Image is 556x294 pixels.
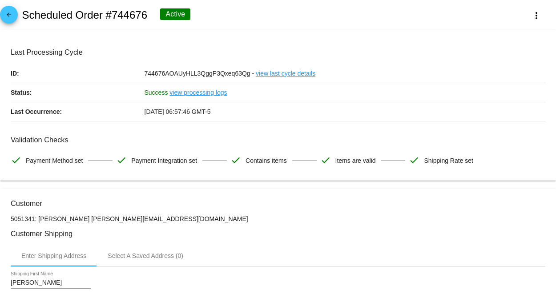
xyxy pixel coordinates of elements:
[145,108,211,115] span: [DATE] 06:57:46 GMT-5
[11,230,545,238] h3: Customer Shipping
[11,136,545,144] h3: Validation Checks
[11,155,21,165] mat-icon: check
[11,215,545,222] p: 5051341: [PERSON_NAME] [PERSON_NAME][EMAIL_ADDRESS][DOMAIN_NAME]
[21,252,86,259] div: Enter Shipping Address
[26,151,83,170] span: Payment Method set
[11,279,91,286] input: Shipping First Name
[145,89,168,96] span: Success
[256,64,315,83] a: view last cycle details
[11,48,545,56] h3: Last Processing Cycle
[131,151,197,170] span: Payment Integration set
[108,252,183,259] div: Select A Saved Address (0)
[22,9,147,21] h2: Scheduled Order #744676
[4,12,14,22] mat-icon: arrow_back
[169,83,227,102] a: view processing logs
[246,151,287,170] span: Contains items
[409,155,419,165] mat-icon: check
[424,151,473,170] span: Shipping Rate set
[531,10,542,21] mat-icon: more_vert
[11,102,145,121] p: Last Occurrence:
[11,64,145,83] p: ID:
[11,83,145,102] p: Status:
[230,155,241,165] mat-icon: check
[335,151,376,170] span: Items are valid
[11,199,545,208] h3: Customer
[116,155,127,165] mat-icon: check
[160,8,190,20] div: Active
[320,155,331,165] mat-icon: check
[145,70,254,77] span: 744676AOAUyHLL3QggP3Qxeq63Qg -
